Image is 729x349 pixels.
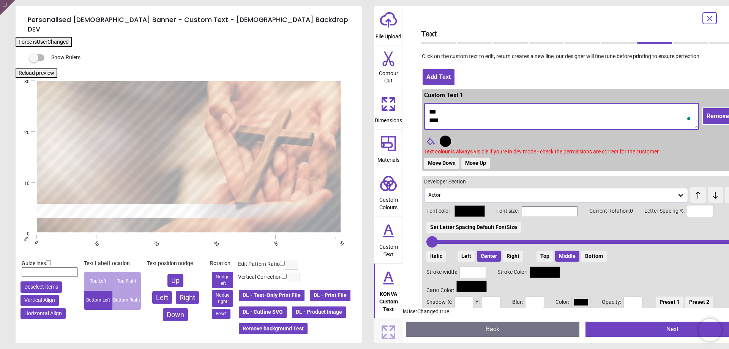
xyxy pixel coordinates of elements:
[238,273,282,281] label: Vertical Correction
[21,295,59,306] button: Vertical Align
[167,274,183,287] button: Up
[374,216,403,263] button: Custom Text
[424,103,699,130] textarea: To enrich screen reader interactions, please activate Accessibility in Grammarly extension settings
[424,92,463,99] span: Custom Text 1
[375,113,402,125] span: Dimensions
[377,153,399,164] span: Materials
[238,289,305,302] button: DL - Text-Only Print File
[15,180,30,187] span: 10
[84,272,112,291] div: Top Left
[656,297,683,308] button: Preset 1
[426,251,446,262] button: Italic
[21,308,66,319] button: Horizontal Align
[15,79,30,85] span: 30
[16,68,57,78] button: Reload preview
[426,298,446,306] label: Shadow
[163,308,188,321] button: Down
[34,53,362,62] div: Show Rulers
[376,29,401,41] span: File Upload
[426,222,521,233] button: Set Letter Spacing Default FontSize
[374,264,403,318] button: KONVA Custom Text
[424,158,459,169] button: Move Down
[112,291,141,310] div: Bottom Right
[428,192,677,198] div: Actor
[212,272,233,289] button: Nudge left
[212,309,230,319] button: Reset
[147,260,204,267] div: Text position nudge
[503,251,523,262] button: Right
[477,251,501,262] button: Center
[238,306,287,319] button: DL - Cutline SVG
[555,251,579,262] button: Middle
[15,231,30,237] span: 0
[212,290,233,307] button: Nudge right
[84,291,112,310] div: Bottom Left
[291,306,347,319] button: DL - Product Image
[374,169,403,216] button: Custom Colours
[633,207,685,215] span: Letter Spacing %:
[176,291,199,304] button: Right
[375,240,402,258] span: Custom Text
[112,272,141,291] div: Top Right
[461,158,490,169] button: Move Up
[374,46,403,90] button: Contour Cut
[536,251,553,262] button: Top
[238,261,280,268] label: Edit Pattern Ratio
[22,260,46,266] span: Guidelines
[422,68,455,86] button: Add Text
[309,289,351,302] button: DL - Print File
[424,148,659,155] span: Text colour is always visible if youre in dev mode - check the permissions are correct for the cu...
[374,90,403,129] button: Dimensions
[28,12,350,37] h5: Personalised [DEMOGRAPHIC_DATA] Banner - Custom Text - [DEMOGRAPHIC_DATA] Backdrop DEV
[406,322,579,337] button: Back
[21,281,62,293] button: Deselect items
[581,251,607,262] button: Bottom
[374,129,403,169] button: Materials
[685,297,713,308] button: Preset 2
[375,66,402,85] span: Contour Cut
[458,251,475,262] button: Left
[375,193,402,211] span: Custom Colours
[84,260,141,267] div: Text Label Location
[374,6,403,46] button: File Upload
[152,291,172,304] button: Left
[15,129,30,136] span: 20
[375,287,402,313] span: KONVA Custom Text
[699,319,721,341] iframe: Brevo live chat
[16,37,72,47] button: Force isUserChanged
[210,260,235,267] div: Rotation
[238,322,308,335] button: Remove background Test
